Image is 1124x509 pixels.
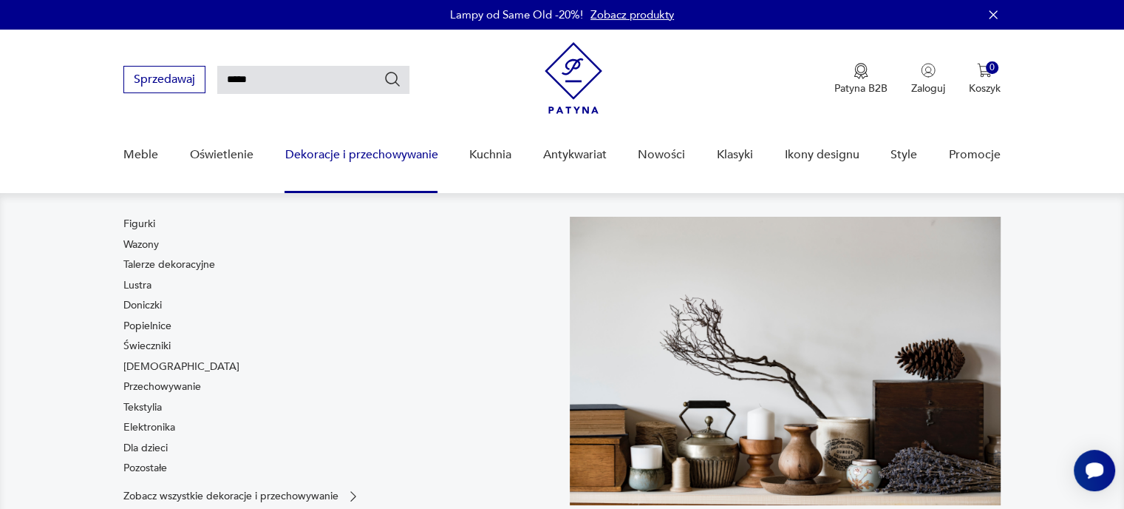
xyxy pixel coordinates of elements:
iframe: Smartsupp widget button [1074,450,1115,491]
a: Ikony designu [784,127,859,183]
a: Pozostałe [123,461,167,476]
a: Talerze dekoracyjne [123,257,215,272]
img: cfa44e985ea346226f89ee8969f25989.jpg [570,217,1001,505]
a: Kuchnia [469,127,511,183]
button: 0Koszyk [969,63,1001,95]
a: Doniczki [123,298,162,313]
a: Przechowywanie [123,380,201,394]
a: Promocje [949,127,1001,183]
p: Koszyk [969,81,1001,95]
a: Figurki [123,217,155,232]
a: Wazony [123,237,159,252]
button: Szukaj [384,70,401,88]
img: Ikona medalu [854,63,868,79]
p: Patyna B2B [834,81,888,95]
a: Popielnice [123,319,171,334]
p: Lampy od Same Old -20%! [450,7,583,22]
a: Antykwariat [543,127,607,183]
a: Świeczniki [123,339,171,354]
div: 0 [986,61,998,74]
a: Zobacz produkty [590,7,674,22]
a: Dekoracje i przechowywanie [285,127,437,183]
a: Oświetlenie [190,127,253,183]
button: Patyna B2B [834,63,888,95]
p: Zobacz wszystkie dekoracje i przechowywanie [123,491,338,501]
img: Patyna - sklep z meblami i dekoracjami vintage [545,42,602,114]
p: Zaloguj [911,81,945,95]
a: Meble [123,127,158,183]
a: Tekstylia [123,400,162,415]
a: Lustra [123,278,151,293]
a: Ikona medaluPatyna B2B [834,63,888,95]
a: Elektronika [123,420,175,435]
img: Ikonka użytkownika [921,63,936,78]
a: Dla dzieci [123,441,168,456]
a: Nowości [638,127,685,183]
button: Zaloguj [911,63,945,95]
button: Sprzedawaj [123,66,205,93]
img: Ikona koszyka [977,63,992,78]
a: Zobacz wszystkie dekoracje i przechowywanie [123,489,361,504]
a: Klasyki [717,127,753,183]
a: [DEMOGRAPHIC_DATA] [123,360,239,374]
a: Style [890,127,917,183]
a: Sprzedawaj [123,75,205,86]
